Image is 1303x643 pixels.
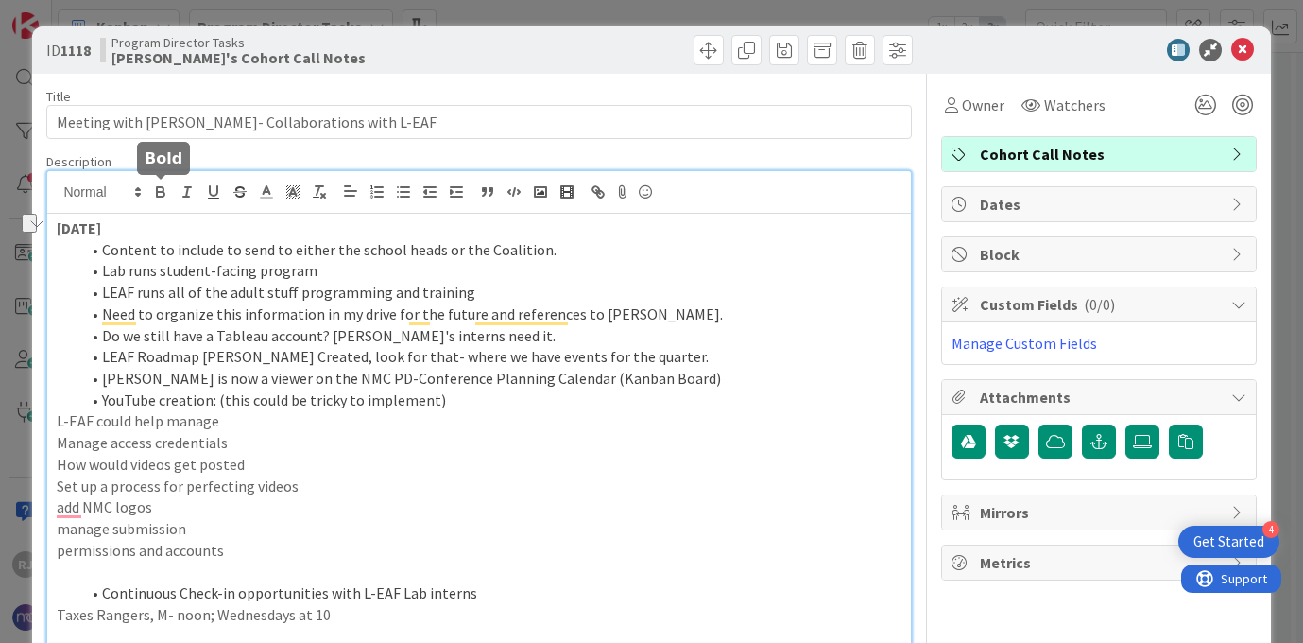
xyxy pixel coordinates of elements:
span: Cohort Call Notes [980,143,1222,165]
input: type card name here... [46,105,911,139]
span: Attachments [980,386,1222,408]
p: Manage access credentials [57,432,900,454]
li: Continuous Check-in opportunities with L-EAF Lab interns [79,582,900,604]
span: Block [980,243,1222,266]
p: How would videos get posted [57,454,900,476]
b: [PERSON_NAME]'s Cohort Call Notes [111,50,366,65]
div: Get Started [1193,532,1264,551]
p: Set up a process for perfecting videos [57,476,900,497]
li: Content to include to send to either the school heads or the Coalition. [79,239,900,261]
p: permissions and accounts [57,540,900,562]
span: Custom Fields [980,293,1222,316]
span: ID [46,39,91,61]
b: 1118 [60,41,91,60]
p: L-EAF could help manage [57,410,900,432]
h5: Bold [145,149,182,167]
span: Owner [962,94,1004,116]
span: ( 0/0 ) [1084,295,1115,314]
li: Lab runs student-facing program [79,260,900,282]
li: Need to organize this information in my drive for the future and references to [PERSON_NAME]. [79,304,900,325]
li: LEAF runs all of the adult stuff programming and training [79,282,900,304]
p: Taxes Rangers, M- noon; Wednesdays at 10 [57,604,900,626]
li: Do we still have a Tableau account? [PERSON_NAME]'s interns need it. [79,325,900,347]
li: YouTube creation: (this could be tricky to implement) [79,390,900,411]
p: manage submission [57,518,900,540]
span: Mirrors [980,501,1222,524]
p: add NMC logos [57,496,900,518]
span: Description [46,153,111,170]
span: Program Director Tasks [111,35,366,50]
li: [PERSON_NAME] is now a viewer on the NMC PD-Conference Planning Calendar (Kanban Board) [79,368,900,390]
span: Dates [980,193,1222,216]
div: Open Get Started checklist, remaining modules: 4 [1178,526,1279,558]
div: 4 [1262,521,1279,538]
span: Watchers [1044,94,1106,116]
span: Support [40,3,86,26]
a: Manage Custom Fields [952,334,1097,353]
label: Title [46,88,71,105]
li: LEAF Roadmap [PERSON_NAME] Created, look for that- where we have events for the quarter. [79,346,900,368]
span: Metrics [980,551,1222,574]
strong: [DATE] [57,218,101,237]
